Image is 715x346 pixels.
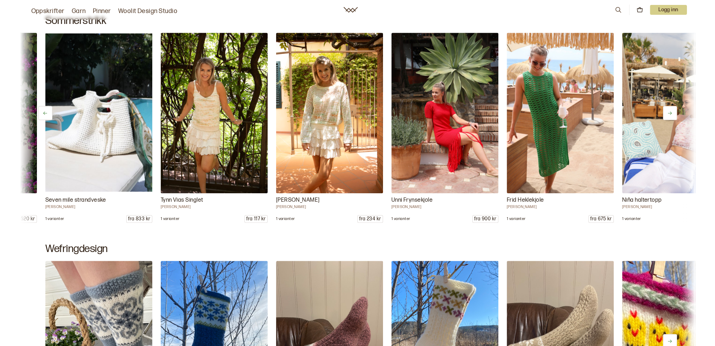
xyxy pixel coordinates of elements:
[12,215,37,222] p: fra 520 kr
[31,6,65,16] a: Oppskrifter
[507,33,614,193] img: Brit Frafjord Ørstavik Dg 473 - 08 Heklet kjole i fresh sommerfarge.
[391,33,498,223] a: Brit Frafjord Ørstavik DG 473 - 07 Heklet sommerkjole med frynser, strikket i blandingsgarn av me...
[391,196,498,205] p: Unni Frynsekjole
[45,14,670,27] h2: Sommerstrikk
[45,33,152,223] a: Brit Frafjord Ørstavik DG 452 - 08 Lekker strandveske strikket i 100% økologisk bomullSeven mile ...
[45,216,64,221] p: 1 varianter
[118,6,178,16] a: Woolit Design Studio
[161,33,268,223] a: Hrönn Jonsdóttir GG 309 - 01 Tynn versjon av Vias Singlet, strikket i 100% bomull.Tynn Vias Singl...
[93,6,111,16] a: Pinner
[276,205,383,209] p: [PERSON_NAME]
[344,7,358,13] a: Woolit
[161,205,268,209] p: [PERSON_NAME]
[507,33,614,223] a: Brit Frafjord Ørstavik Dg 473 - 08 Heklet kjole i fresh sommerfarge.Frid Heklekjole[PERSON_NAME]1...
[391,216,410,221] p: 1 varianter
[161,33,268,193] img: Hrönn Jonsdóttir GG 309 - 01 Tynn versjon av Vias Singlet, strikket i 100% bomull.
[276,216,295,221] p: 1 varianter
[276,196,383,205] p: [PERSON_NAME]
[507,205,614,209] p: [PERSON_NAME]
[276,33,383,193] img: Ane Kydland Thomassen GG 309 - 02 Hullmønstret genser som passer fint til både skjørt og jeans.
[473,215,498,222] p: fra 900 kr
[161,216,180,221] p: 1 varianter
[45,205,152,209] p: [PERSON_NAME]
[72,6,86,16] a: Garn
[127,215,152,222] p: fra 833 kr
[507,216,526,221] p: 1 varianter
[245,215,267,222] p: fra 117 kr
[45,196,152,205] p: Seven mile strandveske
[391,33,498,193] img: Brit Frafjord Ørstavik DG 473 - 07 Heklet sommerkjole med frynser, strikket i blandingsgarn av me...
[650,5,687,15] p: Logg inn
[391,205,498,209] p: [PERSON_NAME]
[622,216,641,221] p: 1 varianter
[276,33,383,223] a: Ane Kydland Thomassen GG 309 - 02 Hullmønstret genser som passer fint til både skjørt og jeans.[P...
[45,33,152,193] img: Brit Frafjord Ørstavik DG 452 - 08 Lekker strandveske strikket i 100% økologisk bomull
[358,215,383,222] p: fra 234 kr
[161,196,268,205] p: Tynn Vias Singlet
[507,196,614,205] p: Frid Heklekjole
[650,5,687,15] button: User dropdown
[45,243,670,255] h2: Wefringdesign
[589,215,613,222] p: fra 675 kr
